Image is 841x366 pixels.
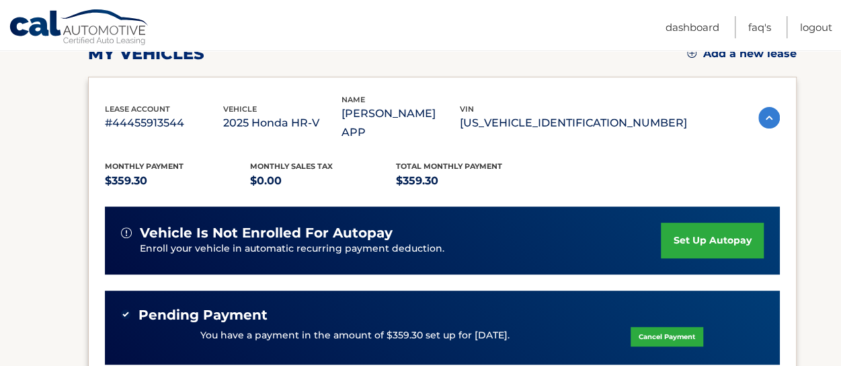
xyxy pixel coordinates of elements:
[396,172,542,190] p: $359.30
[800,16,832,38] a: Logout
[105,104,170,114] span: lease account
[631,327,703,346] a: Cancel Payment
[223,104,257,114] span: vehicle
[666,16,719,38] a: Dashboard
[748,16,771,38] a: FAQ's
[396,161,502,171] span: Total Monthly Payment
[121,227,132,238] img: alert-white.svg
[138,307,268,324] span: Pending Payment
[9,9,150,48] a: Cal Automotive
[758,107,780,129] img: accordion-active.svg
[140,225,393,242] span: vehicle is not enrolled for autopay
[105,114,223,133] p: #44455913544
[250,172,396,190] p: $0.00
[105,172,251,190] p: $359.30
[88,44,204,64] h2: my vehicles
[342,95,365,104] span: name
[661,223,763,258] a: set up autopay
[687,47,797,61] a: Add a new lease
[687,48,696,58] img: add.svg
[460,114,687,133] p: [US_VEHICLE_IDENTIFICATION_NUMBER]
[223,114,342,133] p: 2025 Honda HR-V
[200,328,510,343] p: You have a payment in the amount of $359.30 set up for [DATE].
[250,161,333,171] span: Monthly sales Tax
[342,104,460,142] p: [PERSON_NAME] APP
[121,309,130,319] img: check-green.svg
[140,242,662,256] p: Enroll your vehicle in automatic recurring payment deduction.
[460,104,474,114] span: vin
[105,161,184,171] span: Monthly Payment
